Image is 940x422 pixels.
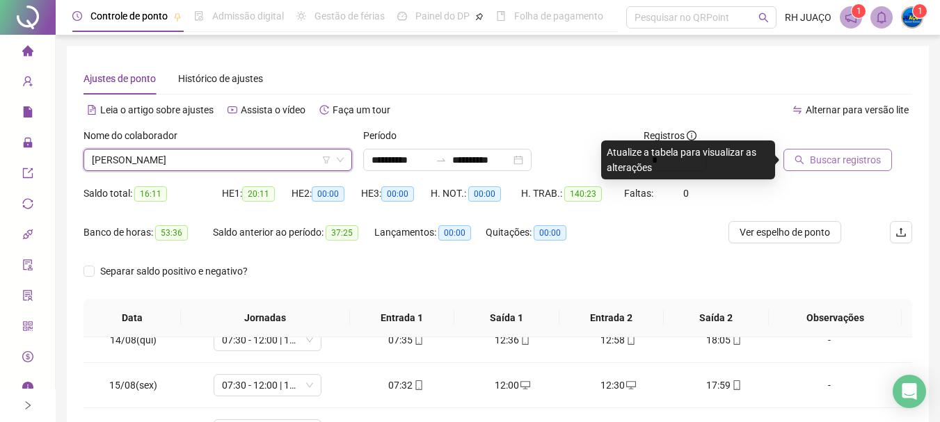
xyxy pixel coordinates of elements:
[173,13,182,21] span: pushpin
[895,227,907,238] span: upload
[22,222,33,250] span: api
[83,225,213,241] div: Banco de horas:
[22,192,33,220] span: sync
[731,335,742,345] span: mobile
[381,186,414,202] span: 00:00
[336,156,344,164] span: down
[683,378,766,393] div: 17:59
[242,186,275,202] span: 20:11
[397,11,407,21] span: dashboard
[72,11,82,21] span: clock-circle
[92,149,344,170] span: PEDRO RAIMUNDO PATRICIO NETO
[519,380,530,390] span: desktop
[576,378,660,393] div: 12:30
[769,299,902,337] th: Observações
[758,13,769,23] span: search
[788,332,870,348] div: -
[683,332,766,348] div: 18:05
[431,186,521,202] div: H. NOT.:
[365,378,448,393] div: 07:32
[134,186,167,202] span: 16:11
[241,104,305,115] span: Assista o vídeo
[845,11,857,24] span: notification
[22,131,33,159] span: lock
[857,6,861,16] span: 1
[454,299,559,337] th: Saída 1
[181,299,349,337] th: Jornadas
[740,225,830,240] span: Ver espelho de ponto
[222,186,292,202] div: HE 1:
[228,105,237,115] span: youtube
[519,335,530,345] span: mobile
[87,105,97,115] span: file-text
[436,154,447,165] span: to
[564,186,602,202] span: 140:23
[624,188,655,199] span: Faltas:
[559,299,664,337] th: Entrada 2
[780,310,891,325] span: Observações
[534,225,566,241] span: 00:00
[687,131,696,140] span: info-circle
[212,10,284,22] span: Admissão digital
[470,332,554,348] div: 12:36
[319,105,329,115] span: history
[109,380,157,391] span: 15/08(sex)
[521,186,625,202] div: H. TRAB.:
[110,334,157,346] span: 14/08(qui)
[683,188,689,199] span: 0
[22,161,33,189] span: export
[155,225,188,241] span: 53:36
[312,186,344,202] span: 00:00
[22,345,33,373] span: dollar
[438,225,471,241] span: 00:00
[806,104,909,115] span: Alternar para versão lite
[625,335,636,345] span: mobile
[576,332,660,348] div: 12:58
[314,10,385,22] span: Gestão de férias
[90,10,168,22] span: Controle de ponto
[22,284,33,311] span: solution
[22,253,33,281] span: audit
[918,6,923,16] span: 1
[83,186,222,202] div: Saldo total:
[470,378,554,393] div: 12:00
[852,4,866,18] sup: 1
[292,186,361,202] div: HE 2:
[413,335,424,345] span: mobile
[22,70,33,97] span: user-add
[350,299,455,337] th: Entrada 1
[468,186,501,202] span: 00:00
[333,104,390,115] span: Faça um tour
[322,156,330,164] span: filter
[100,104,214,115] span: Leia o artigo sobre ajustes
[22,39,33,67] span: home
[213,225,374,241] div: Saldo anterior ao período:
[893,375,926,408] div: Open Intercom Messenger
[785,10,831,25] span: RH JUAÇO
[95,263,253,279] span: Separar saldo positivo e negativo?
[601,140,775,179] div: Atualize a tabela para visualizar as alterações
[731,380,742,390] span: mobile
[363,128,406,143] label: Período
[83,73,156,84] span: Ajustes de ponto
[296,11,306,21] span: sun
[23,400,33,410] span: right
[326,225,358,241] span: 37:25
[22,314,33,342] span: qrcode
[83,299,181,337] th: Data
[83,128,186,143] label: Nome do colaborador
[514,10,603,22] span: Folha de pagamento
[810,152,881,168] span: Buscar registros
[436,154,447,165] span: swap-right
[902,7,923,28] img: 66582
[415,10,470,22] span: Painel do DP
[475,13,484,21] span: pushpin
[644,128,696,143] span: Registros
[788,378,870,393] div: -
[664,299,769,337] th: Saída 2
[413,380,424,390] span: mobile
[783,149,892,171] button: Buscar registros
[222,375,313,396] span: 07:30 - 12:00 | 14:00 - 17:30
[486,225,589,241] div: Quitações:
[792,105,802,115] span: swap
